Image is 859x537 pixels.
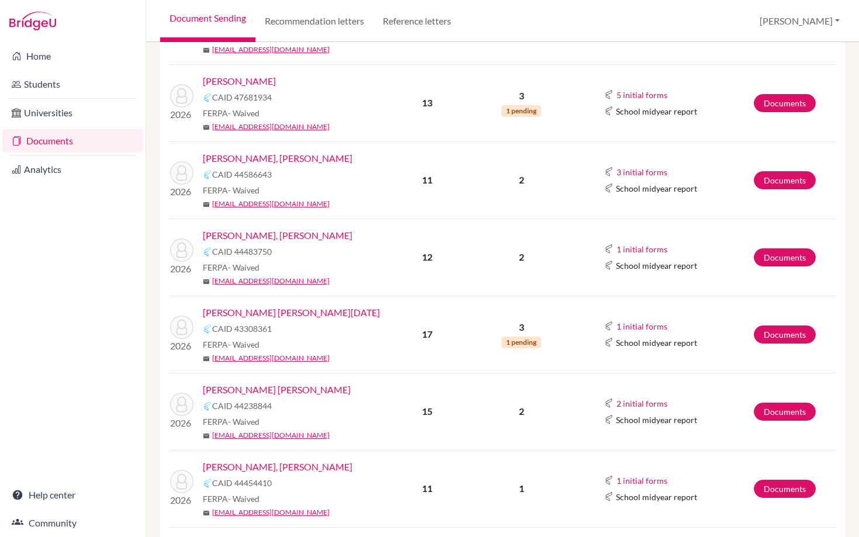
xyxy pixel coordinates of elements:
a: [EMAIL_ADDRESS][DOMAIN_NAME] [212,122,330,132]
p: 3 [467,89,576,103]
a: Documents [754,248,816,266]
img: Bergman, Nicole [170,84,193,108]
p: 2026 [170,185,193,199]
span: mail [203,124,210,131]
a: Universities [2,101,143,124]
button: [PERSON_NAME] [754,10,845,32]
img: Common App logo [203,479,212,488]
span: CAID 44238844 [212,400,272,412]
a: [EMAIL_ADDRESS][DOMAIN_NAME] [212,507,330,518]
a: Documents [754,480,816,498]
span: - Waived [228,108,259,118]
a: [PERSON_NAME], [PERSON_NAME] [203,228,352,242]
span: FERPA [203,261,259,273]
img: Common App logo [604,399,614,408]
a: Documents [2,129,143,153]
p: 2026 [170,262,193,276]
a: [PERSON_NAME], [PERSON_NAME] [203,460,352,474]
p: 2 [467,173,576,187]
img: Common App logo [604,261,614,270]
span: School midyear report [616,105,697,117]
span: FERPA [203,107,259,119]
span: mail [203,510,210,517]
span: - Waived [228,494,259,504]
b: 11 [422,483,432,494]
span: CAID 44454410 [212,477,272,489]
b: 17 [422,328,432,339]
span: FERPA [203,493,259,505]
a: [EMAIL_ADDRESS][DOMAIN_NAME] [212,199,330,209]
b: 12 [422,251,432,262]
a: Analytics [2,158,143,181]
span: - Waived [228,417,259,427]
p: 2 [467,250,576,264]
span: CAID 43308361 [212,323,272,335]
span: - Waived [228,339,259,349]
a: [PERSON_NAME] [203,74,276,88]
span: - Waived [228,262,259,272]
a: [PERSON_NAME], [PERSON_NAME] [203,151,352,165]
a: Students [2,72,143,96]
img: Common App logo [203,247,212,257]
a: [PERSON_NAME] [PERSON_NAME][DATE] [203,306,380,320]
span: 1 pending [501,105,541,117]
button: 5 initial forms [616,88,668,102]
a: [EMAIL_ADDRESS][DOMAIN_NAME] [212,44,330,55]
img: Common App logo [604,106,614,116]
span: School midyear report [616,414,697,426]
b: 13 [422,97,432,108]
p: 2 [467,404,576,418]
a: Help center [2,483,143,507]
img: Common App logo [604,338,614,347]
span: mail [203,355,210,362]
img: Bridge-U [9,12,56,30]
b: 11 [422,174,432,185]
span: CAID 44483750 [212,245,272,258]
span: mail [203,278,210,285]
a: Documents [754,403,816,421]
span: mail [203,432,210,439]
img: Castro Martinez III, Celso Miguel [170,161,193,185]
img: Common App logo [604,244,614,254]
img: Common App logo [203,324,212,334]
a: Community [2,511,143,535]
img: Daetz Guerrero, Ethan Alexander [170,238,193,262]
span: CAID 44586643 [212,168,272,181]
span: 1 pending [501,337,541,348]
span: School midyear report [616,337,697,349]
span: School midyear report [616,259,697,272]
a: [EMAIL_ADDRESS][DOMAIN_NAME] [212,276,330,286]
img: Common App logo [203,170,212,179]
img: Common App logo [604,183,614,193]
img: Common App logo [203,401,212,411]
p: 1 [467,481,576,496]
button: 3 initial forms [616,165,668,179]
img: Matus Porras, Alejandro [170,393,193,416]
span: - Waived [228,185,259,195]
a: Documents [754,94,816,112]
span: School midyear report [616,491,697,503]
p: 3 [467,320,576,334]
span: School midyear report [616,182,697,195]
a: [EMAIL_ADDRESS][DOMAIN_NAME] [212,430,330,441]
img: Common App logo [604,492,614,501]
a: Documents [754,325,816,344]
button: 1 initial forms [616,242,668,256]
img: Common App logo [203,93,212,102]
a: [PERSON_NAME] [PERSON_NAME] [203,383,351,397]
span: mail [203,201,210,208]
img: Common App logo [604,321,614,331]
span: FERPA [203,338,259,351]
span: CAID 47681934 [212,91,272,103]
img: De Villers Sequeira, Lucia Marie [170,316,193,339]
button: 1 initial forms [616,320,668,333]
img: Common App logo [604,167,614,176]
span: mail [203,47,210,54]
span: FERPA [203,184,259,196]
img: Common App logo [604,415,614,424]
a: Home [2,44,143,68]
p: 2026 [170,339,193,353]
p: 2026 [170,108,193,122]
a: [EMAIL_ADDRESS][DOMAIN_NAME] [212,353,330,363]
img: Common App logo [604,476,614,485]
